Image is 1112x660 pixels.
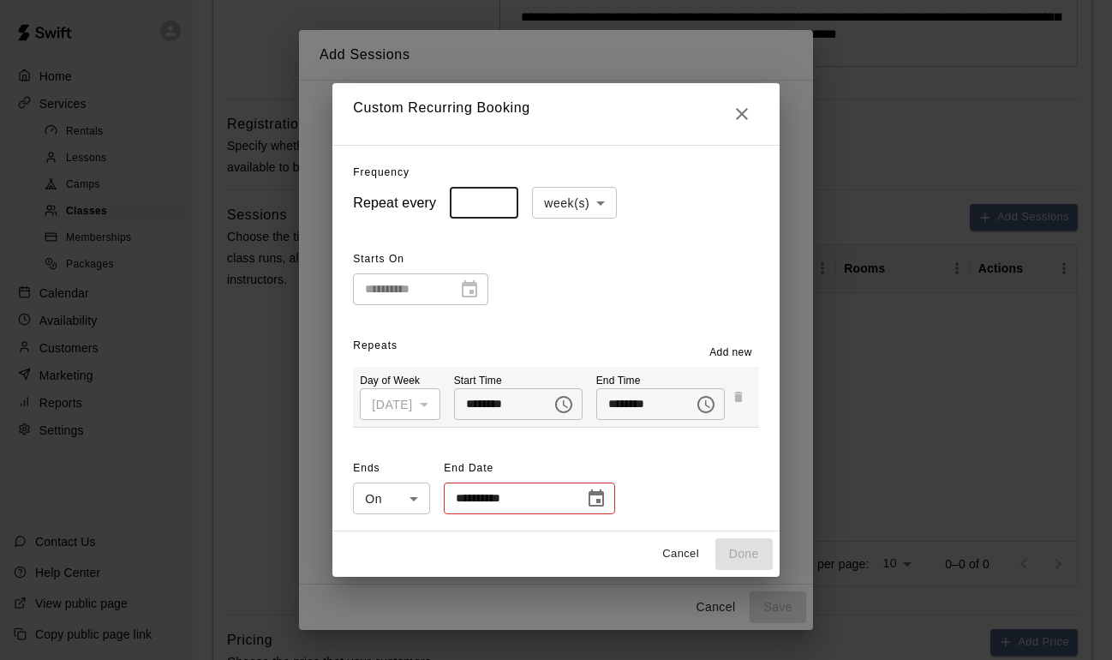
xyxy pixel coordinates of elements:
span: End Date [444,455,615,483]
button: Choose time, selected time is 4:00 PM [547,387,581,422]
span: Add new [709,345,752,362]
span: Frequency [353,166,410,178]
h6: Repeat every [353,191,436,215]
div: [DATE] [360,388,439,420]
span: Repeats [353,339,398,351]
div: On [353,483,430,514]
button: Add new [702,339,759,367]
button: Choose time, selected time is 5:00 PM [689,387,723,422]
span: Starts On [353,246,488,273]
div: week(s) [532,187,617,219]
button: Close [725,97,759,131]
button: Cancel [654,541,708,567]
h2: Custom Recurring Booking [332,83,779,145]
p: End Time [596,374,725,388]
button: Choose date [579,482,613,516]
span: Ends [353,455,430,483]
p: Day of Week [360,374,439,388]
p: Start Time [454,374,583,388]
